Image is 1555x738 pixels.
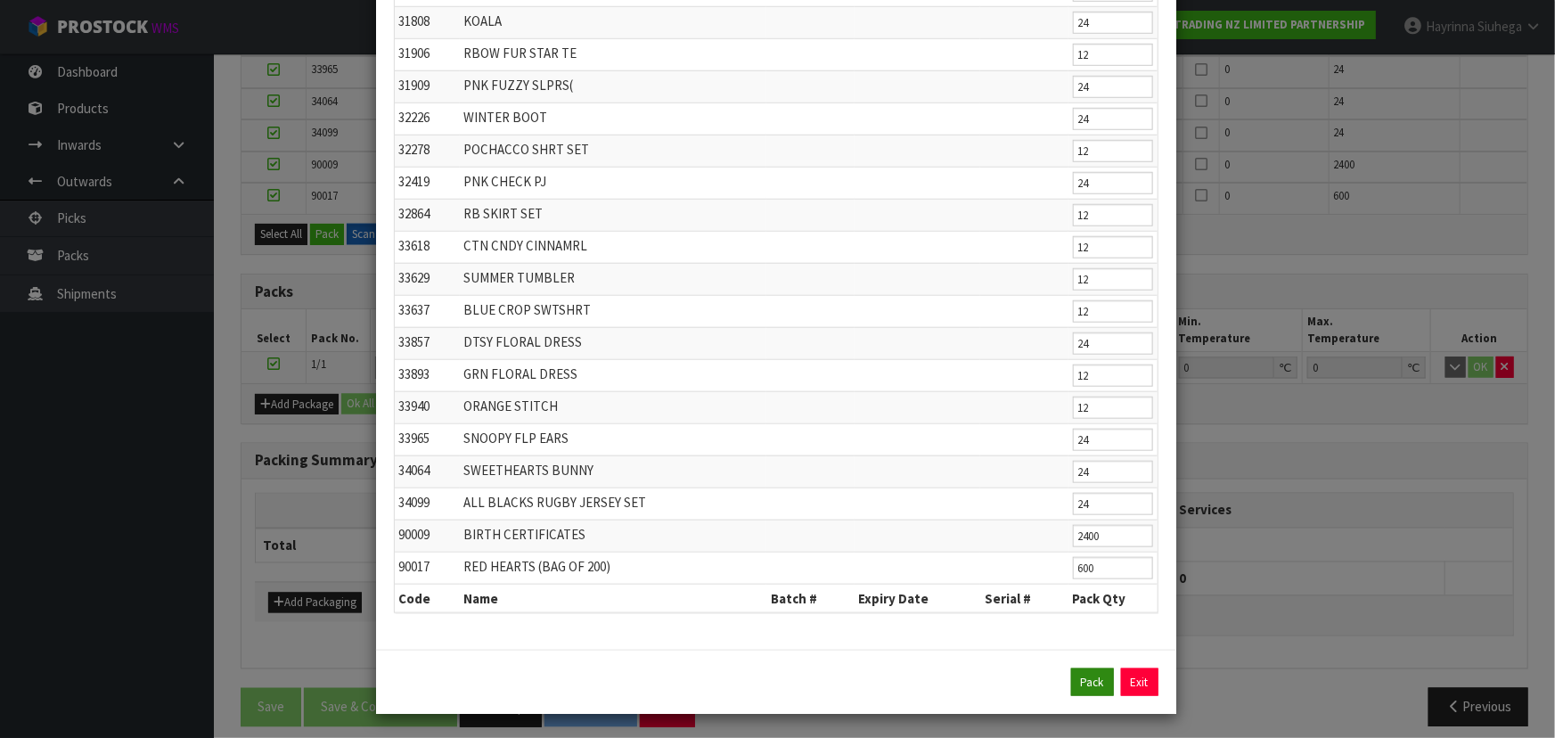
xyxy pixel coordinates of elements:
span: CTN CNDY CINNAMRL [464,237,588,254]
span: KOALA [464,12,503,29]
span: 33618 [399,237,430,254]
span: 34064 [399,462,430,479]
span: 33965 [399,430,430,447]
span: BLUE CROP SWTSHRT [464,301,592,318]
span: 31808 [399,12,430,29]
span: RB SKIRT SET [464,205,544,222]
span: SUMMER TUMBLER [464,269,576,286]
th: Batch # [766,584,854,612]
span: PNK FUZZY SLPRS( [464,77,574,94]
span: 33629 [399,269,430,286]
span: 90009 [399,526,430,543]
button: Pack [1071,668,1114,697]
span: SNOOPY FLP EARS [464,430,569,447]
th: Pack Qty [1068,584,1158,612]
span: 33940 [399,398,430,414]
th: Serial # [980,584,1068,612]
span: SWEETHEARTS BUNNY [464,462,594,479]
th: Code [395,584,460,612]
span: ORANGE STITCH [464,398,559,414]
span: POCHACCO SHRT SET [464,141,590,158]
span: WINTER BOOT [464,109,548,126]
span: 33893 [399,365,430,382]
span: 31909 [399,77,430,94]
span: RBOW FUR STAR TE [464,45,577,61]
span: RED HEARTS (BAG OF 200) [464,558,611,575]
span: PNK CHECK PJ [464,173,547,190]
span: 33857 [399,333,430,350]
span: 32226 [399,109,430,126]
span: DTSY FLORAL DRESS [464,333,583,350]
span: 90017 [399,558,430,575]
a: Exit [1121,668,1158,697]
span: BIRTH CERTIFICATES [464,526,586,543]
span: 31906 [399,45,430,61]
span: GRN FLORAL DRESS [464,365,578,382]
th: Expiry Date [855,584,980,612]
span: ALL BLACKS RUGBY JERSEY SET [464,494,647,511]
th: Name [460,584,767,612]
span: 32419 [399,173,430,190]
span: 32864 [399,205,430,222]
span: 33637 [399,301,430,318]
span: 32278 [399,141,430,158]
span: 34099 [399,494,430,511]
